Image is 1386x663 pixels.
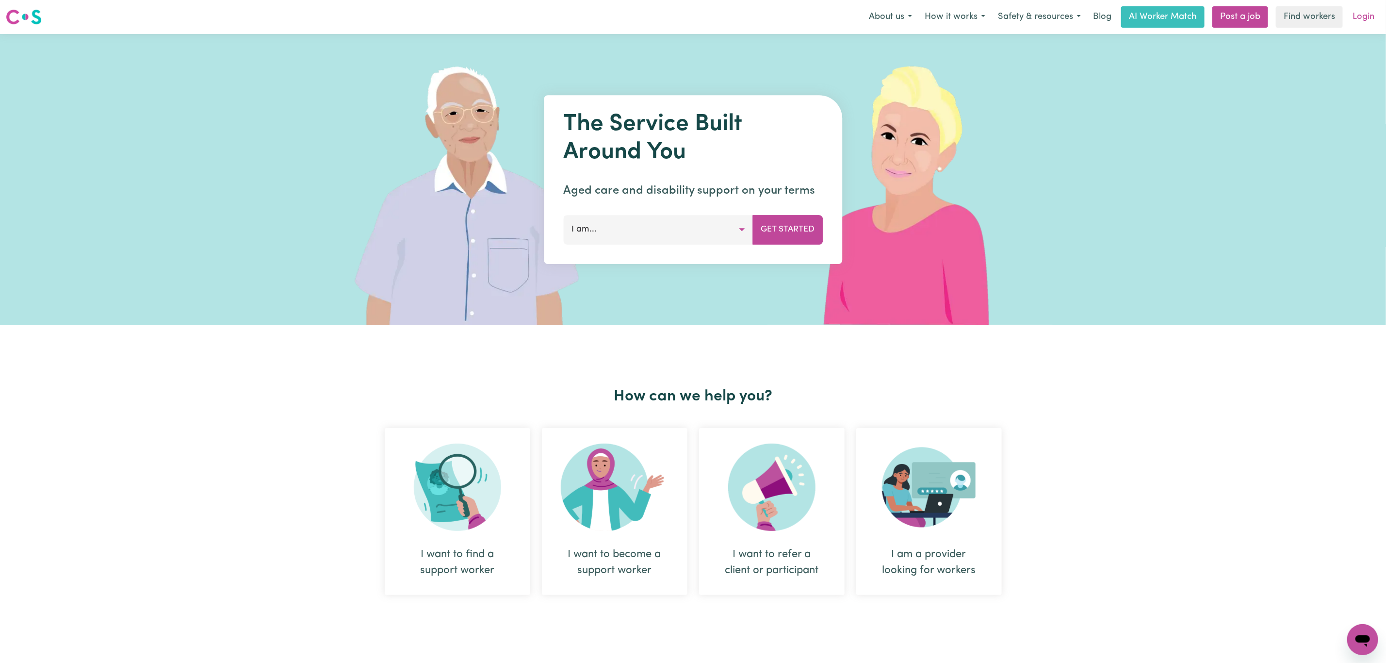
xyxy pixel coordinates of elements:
[1087,6,1117,28] a: Blog
[856,428,1002,595] div: I am a provider looking for workers
[1347,624,1378,655] iframe: Button to launch messaging window, conversation in progress
[565,547,664,579] div: I want to become a support worker
[6,8,42,26] img: Careseekers logo
[563,111,823,166] h1: The Service Built Around You
[992,7,1087,27] button: Safety & resources
[1347,6,1380,28] a: Login
[863,7,918,27] button: About us
[414,444,501,531] img: Search
[385,428,530,595] div: I want to find a support worker
[882,444,976,531] img: Provider
[563,215,753,244] button: I am...
[699,428,845,595] div: I want to refer a client or participant
[1212,6,1268,28] a: Post a job
[728,444,815,531] img: Refer
[880,547,978,579] div: I am a provider looking for workers
[542,428,687,595] div: I want to become a support worker
[561,444,669,531] img: Become Worker
[408,547,507,579] div: I want to find a support worker
[1276,6,1343,28] a: Find workers
[6,6,42,28] a: Careseekers logo
[379,387,1008,406] h2: How can we help you?
[918,7,992,27] button: How it works
[1121,6,1205,28] a: AI Worker Match
[752,215,823,244] button: Get Started
[563,182,823,199] p: Aged care and disability support on your terms
[722,547,821,579] div: I want to refer a client or participant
